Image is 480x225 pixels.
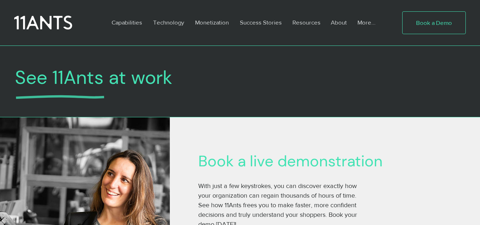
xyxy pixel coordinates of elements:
p: More... [354,14,379,31]
p: Resources [289,14,324,31]
a: Capabilities [106,14,148,31]
nav: Site [106,14,381,31]
a: Book a Demo [402,11,466,34]
h2: Book a live demonstration [198,152,426,171]
p: Technology [150,14,188,31]
p: About [327,14,350,31]
a: Success Stories [234,14,287,31]
a: Monetization [190,14,234,31]
span: Book a Demo [416,18,452,27]
span: See 11Ants at work [15,65,172,90]
p: Monetization [192,14,232,31]
p: Success Stories [236,14,285,31]
p: Capabilities [108,14,146,31]
a: About [325,14,352,31]
a: Technology [148,14,190,31]
a: Resources [287,14,325,31]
